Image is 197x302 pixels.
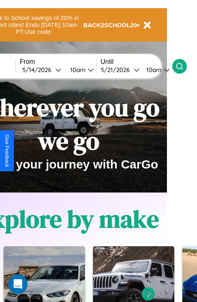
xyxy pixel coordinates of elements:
button: 10am [64,66,96,74]
div: 10am [142,66,164,74]
div: Give Feedback [4,134,10,167]
label: Until [101,58,172,66]
button: 5/14/2026 [20,66,64,74]
div: 10am [66,66,88,74]
iframe: Intercom live chat [8,274,28,294]
label: From [20,58,96,66]
button: 10am [140,66,172,74]
b: BACK2SCHOOL20 [83,22,137,28]
div: 5 / 21 / 2026 [101,66,134,74]
div: 5 / 14 / 2026 [22,66,55,74]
